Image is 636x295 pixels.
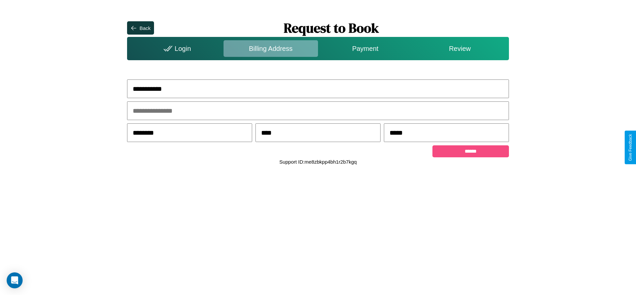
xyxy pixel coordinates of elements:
[139,25,150,31] div: Back
[127,21,154,35] button: Back
[279,157,357,166] p: Support ID: me8zbkpp4bh1r2b7kgq
[412,40,507,57] div: Review
[318,40,412,57] div: Payment
[129,40,223,57] div: Login
[154,19,509,37] h1: Request to Book
[224,40,318,57] div: Billing Address
[628,134,633,161] div: Give Feedback
[7,272,23,288] div: Open Intercom Messenger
